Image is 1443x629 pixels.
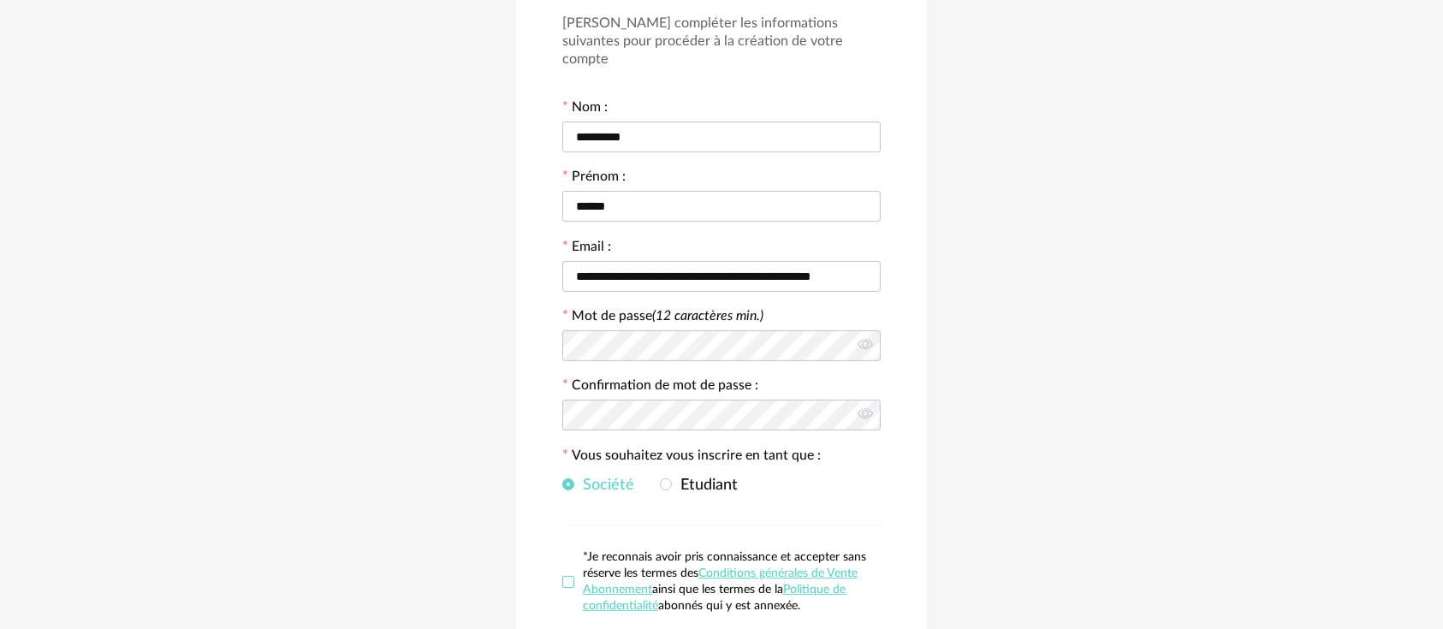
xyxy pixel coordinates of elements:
label: Prénom : [562,170,626,187]
span: Société [574,478,634,493]
span: *Je reconnais avoir pris connaissance et accepter sans réserve les termes des ainsi que les terme... [583,551,866,612]
a: Conditions générales de Vente Abonnement [583,567,858,596]
label: Mot de passe [572,309,763,323]
label: Vous souhaitez vous inscrire en tant que : [562,449,821,466]
label: Confirmation de mot de passe : [562,379,758,396]
h3: [PERSON_NAME] compléter les informations suivantes pour procéder à la création de votre compte [562,15,881,68]
label: Nom : [562,101,608,118]
span: Etudiant [672,478,738,493]
label: Email : [562,240,611,258]
a: Politique de confidentialité [583,584,846,612]
i: (12 caractères min.) [652,309,763,323]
